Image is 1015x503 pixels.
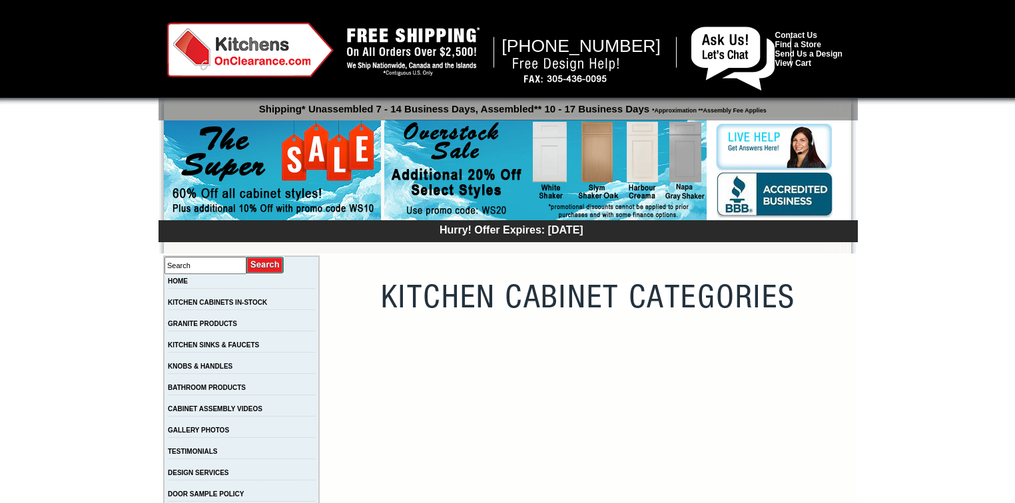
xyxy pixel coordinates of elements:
span: [PHONE_NUMBER] [502,36,661,56]
input: Submit [246,256,284,274]
a: Contact Us [775,31,817,40]
a: BATHROOM PRODUCTS [168,384,246,391]
a: KNOBS & HANDLES [168,363,232,370]
a: Send Us a Design [775,49,843,59]
a: Find a Store [775,40,821,49]
a: TESTIMONIALS [168,448,217,455]
img: Kitchens on Clearance Logo [167,23,334,77]
a: GALLERY PHOTOS [168,426,229,434]
p: Shipping* Unassembled 7 - 14 Business Days, Assembled** 10 - 17 Business Days [165,97,858,114]
a: KITCHEN SINKS & FAUCETS [168,341,259,349]
a: View Cart [775,59,811,68]
a: DESIGN SERVICES [168,469,229,476]
a: GRANITE PRODUCTS [168,320,237,327]
div: Hurry! Offer Expires: [DATE] [165,222,858,236]
a: KITCHEN CABINETS IN-STOCK [168,299,267,306]
a: CABINET ASSEMBLY VIDEOS [168,405,262,413]
span: *Approximation **Assembly Fee Applies [649,104,767,114]
a: HOME [168,277,188,285]
a: DOOR SAMPLE POLICY [168,490,244,498]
